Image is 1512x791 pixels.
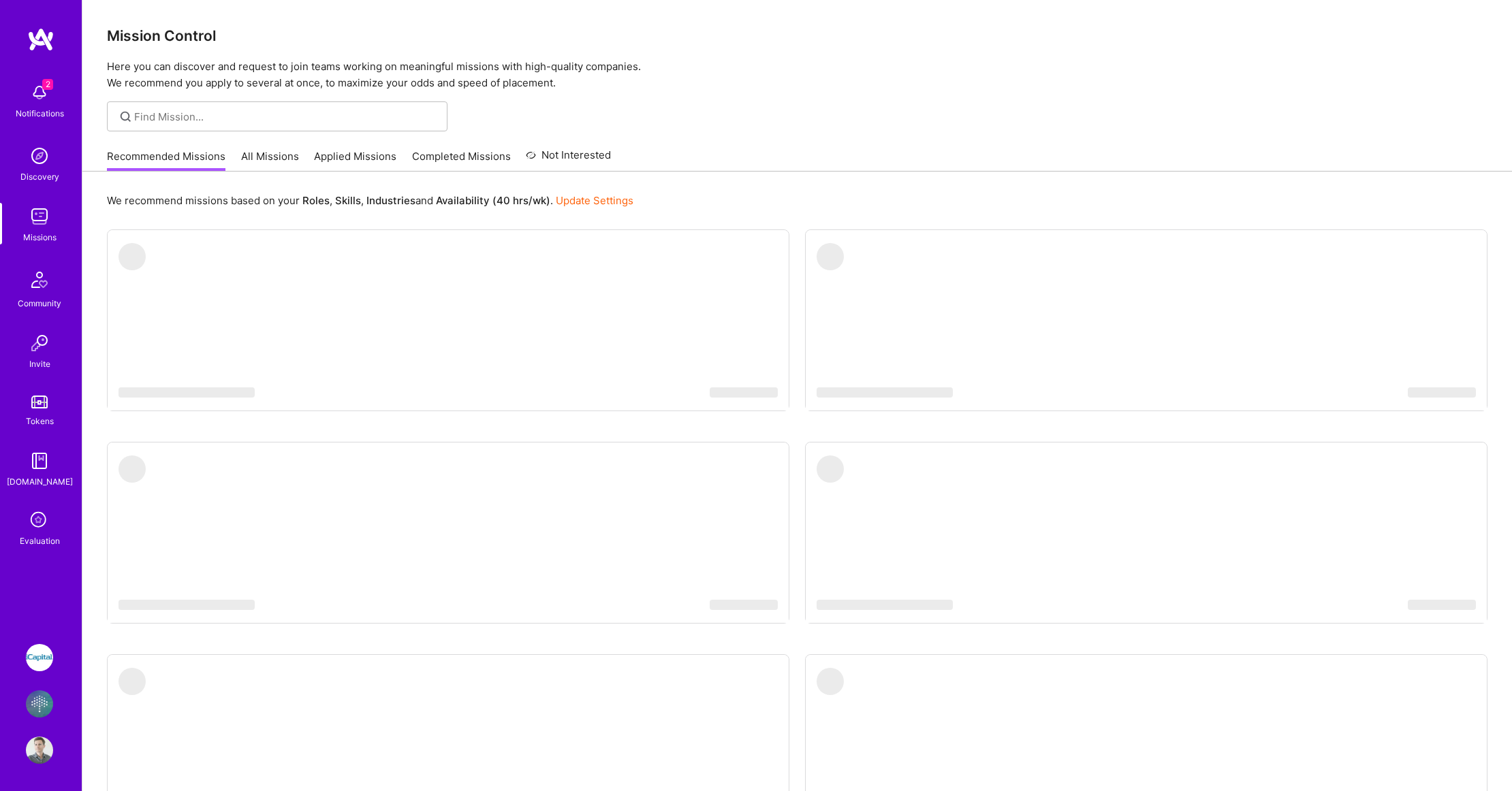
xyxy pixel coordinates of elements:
a: All Missions [241,149,299,172]
img: guide book [26,447,53,474]
img: User Avatar [26,737,53,764]
img: Flowcarbon: AI Memory Company [26,690,53,717]
div: [DOMAIN_NAME] [7,474,73,489]
p: We recommend missions based on your , , and . [107,193,633,208]
img: bell [26,79,53,106]
img: logo [27,27,54,52]
div: Discovery [20,169,59,184]
img: tokens [31,395,48,408]
b: Industries [366,194,415,207]
p: Here you can discover and request to join teams working on meaningful missions with high-quality ... [107,59,1487,91]
a: Not Interested [526,147,611,172]
img: discovery [26,142,53,169]
div: Tokens [26,414,54,428]
a: Recommended Missions [107,149,225,172]
div: Evaluation [20,534,60,548]
div: Missions [23,230,57,244]
div: Invite [29,357,50,371]
img: iCapital: Build and maintain RESTful API [26,644,53,671]
h3: Mission Control [107,27,1487,44]
a: iCapital: Build and maintain RESTful API [22,644,57,671]
img: Community [23,263,56,296]
a: Update Settings [556,194,633,207]
div: Notifications [16,106,64,120]
b: Roles [302,194,330,207]
img: Invite [26,329,53,357]
b: Availability (40 hrs/wk) [436,194,550,207]
a: Flowcarbon: AI Memory Company [22,690,57,717]
input: Find Mission... [134,110,437,124]
div: Community [18,296,61,310]
b: Skills [335,194,361,207]
img: teamwork [26,203,53,230]
i: icon SelectionTeam [27,508,52,534]
a: Applied Missions [314,149,396,172]
i: icon SearchGrey [118,109,133,125]
a: Completed Missions [412,149,511,172]
a: User Avatar [22,737,57,764]
span: 2 [42,79,53,90]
